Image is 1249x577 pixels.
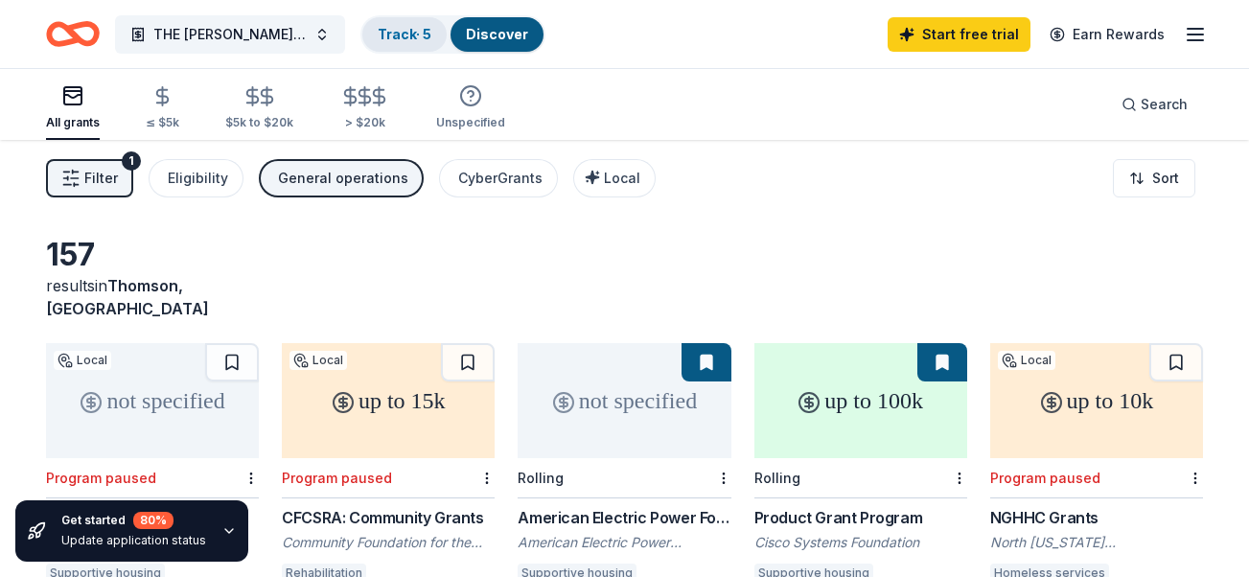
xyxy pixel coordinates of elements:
[754,506,967,529] div: Product Grant Program
[1152,167,1179,190] span: Sort
[46,77,100,140] button: All grants
[225,115,293,130] div: $5k to $20k
[115,15,345,54] button: THE [PERSON_NAME] ACT -- LIFE RECOVERY HOME STARTUP
[518,470,564,486] div: Rolling
[133,512,173,529] div: 80 %
[604,170,640,186] span: Local
[339,78,390,140] button: > $20k
[1141,93,1188,116] span: Search
[46,343,259,458] div: not specified
[61,512,206,529] div: Get started
[259,159,424,197] button: General operations
[225,78,293,140] button: $5k to $20k
[61,533,206,548] div: Update application status
[282,506,495,529] div: CFCSRA: Community Grants
[46,159,133,197] button: Filter1
[360,15,545,54] button: Track· 5Discover
[990,470,1100,486] div: Program paused
[282,533,495,552] div: Community Foundation for the [GEOGRAPHIC_DATA]
[439,159,558,197] button: CyberGrants
[153,23,307,46] span: THE [PERSON_NAME] ACT -- LIFE RECOVERY HOME STARTUP
[754,470,800,486] div: Rolling
[436,77,505,140] button: Unspecified
[46,12,100,57] a: Home
[518,343,730,458] div: not specified
[1106,85,1203,124] button: Search
[54,351,111,370] div: Local
[888,17,1030,52] a: Start free trial
[84,167,118,190] span: Filter
[46,274,259,320] div: results
[278,167,408,190] div: General operations
[1038,17,1176,52] a: Earn Rewards
[990,343,1203,458] div: up to 10k
[518,533,730,552] div: American Electric Power Foundation
[122,151,141,171] div: 1
[289,351,347,370] div: Local
[466,26,528,42] a: Discover
[46,276,209,318] span: Thomson, [GEOGRAPHIC_DATA]
[1113,159,1195,197] button: Sort
[990,506,1203,529] div: NGHHC Grants
[754,343,967,458] div: up to 100k
[46,470,156,486] div: Program paused
[146,78,179,140] button: ≤ $5k
[458,167,543,190] div: CyberGrants
[573,159,656,197] button: Local
[754,533,967,552] div: Cisco Systems Foundation
[339,115,390,130] div: > $20k
[378,26,431,42] a: Track· 5
[46,115,100,130] div: All grants
[282,470,392,486] div: Program paused
[990,533,1203,552] div: North [US_STATE] [DEMOGRAPHIC_DATA] Housing and Homeless Council
[282,343,495,458] div: up to 15k
[168,167,228,190] div: Eligibility
[436,115,505,130] div: Unspecified
[518,506,730,529] div: American Electric Power Foundation Grants
[149,159,243,197] button: Eligibility
[46,236,259,274] div: 157
[146,115,179,130] div: ≤ $5k
[46,276,209,318] span: in
[998,351,1055,370] div: Local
